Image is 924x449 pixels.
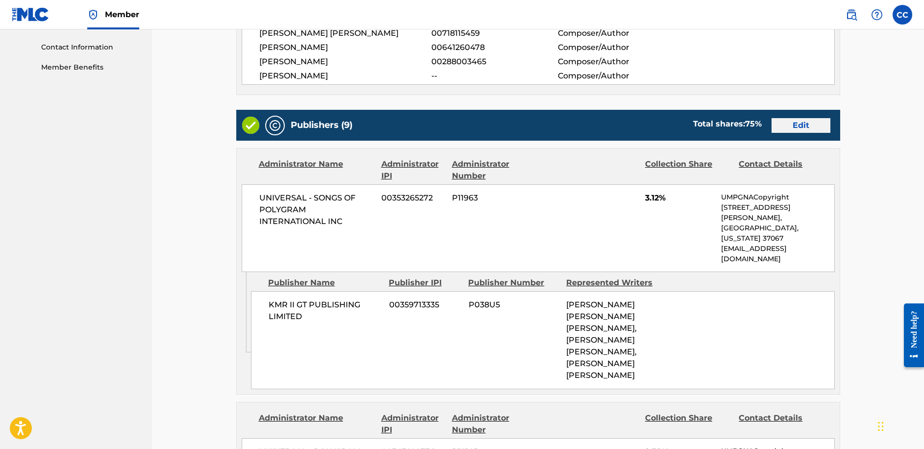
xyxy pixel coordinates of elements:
[381,192,445,204] span: 00353265272
[41,62,140,73] a: Member Benefits
[269,299,382,323] span: KMR II GT PUBLISHING LIMITED
[566,300,637,380] span: [PERSON_NAME] [PERSON_NAME] [PERSON_NAME], [PERSON_NAME] [PERSON_NAME], [PERSON_NAME] [PERSON_NAME]
[721,202,834,223] p: [STREET_ADDRESS][PERSON_NAME],
[721,192,834,202] p: UMPGNACopyright
[431,27,558,39] span: 00718115459
[645,158,731,182] div: Collection Share
[431,56,558,68] span: 00288003465
[381,412,445,436] div: Administrator IPI
[842,5,861,25] a: Public Search
[558,42,673,53] span: Composer/Author
[558,27,673,39] span: Composer/Author
[259,70,432,82] span: [PERSON_NAME]
[566,277,657,289] div: Represented Writers
[452,192,538,204] span: P11963
[739,158,825,182] div: Contact Details
[259,158,374,182] div: Administrator Name
[739,412,825,436] div: Contact Details
[242,117,259,134] img: Valid
[468,277,559,289] div: Publisher Number
[558,70,673,82] span: Composer/Author
[259,56,432,68] span: [PERSON_NAME]
[259,27,432,39] span: [PERSON_NAME] [PERSON_NAME]
[259,42,432,53] span: [PERSON_NAME]
[645,192,714,204] span: 3.12%
[772,118,830,133] a: Edit
[693,118,762,130] div: Total shares:
[259,412,374,436] div: Administrator Name
[846,9,857,21] img: search
[721,244,834,264] p: [EMAIL_ADDRESS][DOMAIN_NAME]
[745,119,762,128] span: 75 %
[268,277,381,289] div: Publisher Name
[645,412,731,436] div: Collection Share
[389,277,461,289] div: Publisher IPI
[381,158,445,182] div: Administrator IPI
[452,412,538,436] div: Administrator Number
[431,42,558,53] span: 00641260478
[87,9,99,21] img: Top Rightsholder
[389,299,461,311] span: 00359713335
[105,9,139,20] span: Member
[558,56,673,68] span: Composer/Author
[871,9,883,21] img: help
[878,412,884,441] div: Drag
[721,223,834,244] p: [GEOGRAPHIC_DATA], [US_STATE] 37067
[431,70,558,82] span: --
[897,296,924,374] iframe: Resource Center
[41,42,140,52] a: Contact Information
[875,402,924,449] iframe: Chat Widget
[12,7,50,22] img: MLC Logo
[269,120,281,131] img: Publishers
[291,120,352,131] h5: Publishers (9)
[893,5,912,25] div: User Menu
[259,192,375,227] span: UNIVERSAL - SONGS OF POLYGRAM INTERNATIONAL INC
[452,158,538,182] div: Administrator Number
[867,5,887,25] div: Help
[469,299,559,311] span: P038U5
